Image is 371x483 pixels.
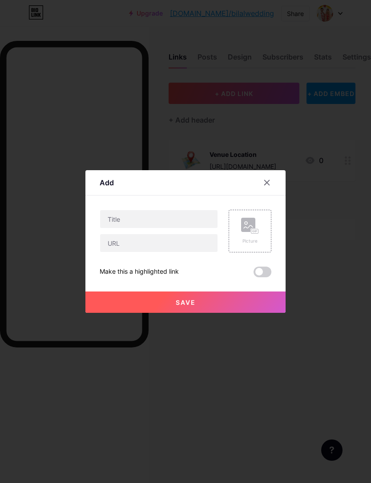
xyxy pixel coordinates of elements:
div: Picture [241,238,259,244]
button: Save [85,291,286,313]
span: Save [176,299,196,306]
div: Make this a highlighted link [100,267,179,277]
div: Add [100,177,114,188]
input: Title [100,210,218,228]
input: URL [100,234,218,252]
